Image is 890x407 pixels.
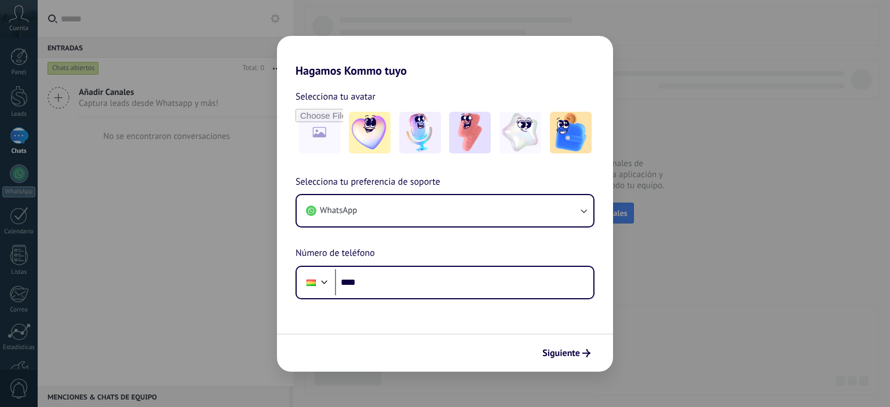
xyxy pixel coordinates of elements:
[537,343,596,363] button: Siguiente
[542,349,580,357] span: Siguiente
[550,112,592,153] img: -5.jpeg
[449,112,491,153] img: -3.jpeg
[320,205,357,217] span: WhatsApp
[499,112,541,153] img: -4.jpeg
[349,112,391,153] img: -1.jpeg
[296,89,375,104] span: Selecciona tu avatar
[300,270,322,295] div: Bolivia: + 591
[399,112,441,153] img: -2.jpeg
[297,195,593,226] button: WhatsApp
[277,36,613,78] h2: Hagamos Kommo tuyo
[296,246,375,261] span: Número de teléfono
[296,175,440,190] span: Selecciona tu preferencia de soporte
